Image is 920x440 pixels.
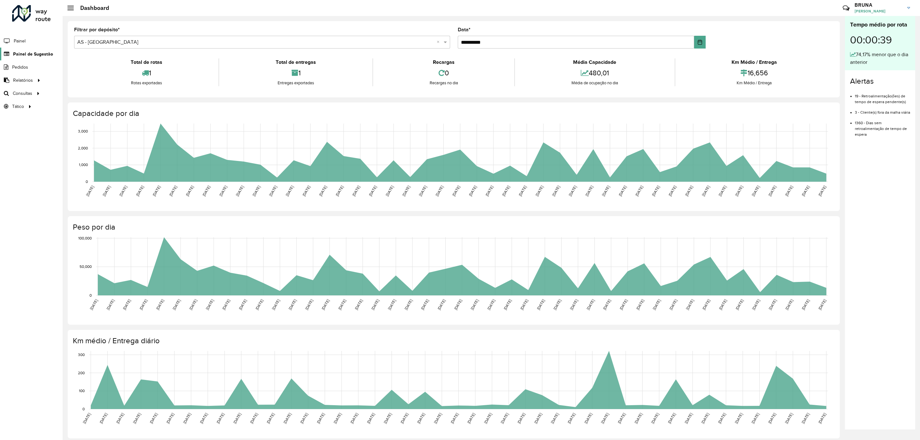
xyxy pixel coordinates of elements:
[536,299,545,311] text: [DATE]
[216,412,225,424] text: [DATE]
[768,185,777,197] text: [DATE]
[318,185,327,197] text: [DATE]
[235,185,244,197] text: [DATE]
[218,185,228,197] text: [DATE]
[550,412,559,424] text: [DATE]
[677,58,832,66] div: Km Médio / Entrega
[685,299,694,311] text: [DATE]
[351,185,361,197] text: [DATE]
[266,412,275,424] text: [DATE]
[855,8,902,14] span: [PERSON_NAME]
[734,185,744,197] text: [DATE]
[139,299,148,311] text: [DATE]
[78,353,85,357] text: 300
[855,115,910,137] li: 1360 - Dias sem retroalimentação de tempo de espera
[855,2,902,8] h3: BRUNA
[437,38,442,46] span: Clear all
[517,412,526,424] text: [DATE]
[501,185,510,197] text: [DATE]
[238,299,247,311] text: [DATE]
[115,412,125,424] text: [DATE]
[79,163,88,167] text: 1,000
[188,299,198,311] text: [DATE]
[321,299,330,311] text: [DATE]
[701,412,710,424] text: [DATE]
[517,58,673,66] div: Média Capacidade
[784,185,793,197] text: [DATE]
[458,26,471,34] label: Data
[635,299,645,311] text: [DATE]
[82,407,85,411] text: 0
[89,293,92,297] text: 0
[450,412,459,424] text: [DATE]
[801,412,810,424] text: [DATE]
[585,185,594,197] text: [DATE]
[751,299,761,311] text: [DATE]
[801,299,810,311] text: [DATE]
[316,412,325,424] text: [DATE]
[784,412,793,424] text: [DATE]
[420,299,429,311] text: [DATE]
[684,412,693,424] text: [DATE]
[354,299,363,311] text: [DATE]
[667,412,676,424] text: [DATE]
[202,185,211,197] text: [DATE]
[701,185,710,197] text: [DATE]
[435,185,444,197] text: [DATE]
[470,299,479,311] text: [DATE]
[387,299,396,311] text: [DATE]
[850,77,910,86] h4: Alertas
[283,412,292,424] text: [DATE]
[517,80,673,86] div: Média de ocupação no dia
[533,412,543,424] text: [DATE]
[268,185,278,197] text: [DATE]
[85,185,95,197] text: [DATE]
[416,412,425,424] text: [DATE]
[255,299,264,311] text: [DATE]
[168,185,178,197] text: [DATE]
[751,412,760,424] text: [DATE]
[89,299,98,311] text: [DATE]
[73,223,833,232] h4: Peso por dia
[451,185,461,197] text: [DATE]
[333,412,342,424] text: [DATE]
[652,299,661,311] text: [DATE]
[785,299,794,311] text: [DATE]
[12,103,24,110] span: Tático
[485,185,494,197] text: [DATE]
[285,185,294,197] text: [DATE]
[618,185,627,197] text: [DATE]
[651,185,660,197] text: [DATE]
[221,80,371,86] div: Entregas exportadas
[14,38,26,44] span: Painel
[375,80,513,86] div: Recargas no dia
[76,66,217,80] div: 1
[233,412,242,424] text: [DATE]
[132,412,142,424] text: [DATE]
[500,412,509,424] text: [DATE]
[650,412,660,424] text: [DATE]
[368,185,377,197] text: [DATE]
[221,299,231,311] text: [DATE]
[155,299,165,311] text: [DATE]
[76,58,217,66] div: Total de rotas
[99,412,108,424] text: [DATE]
[304,299,313,311] text: [DATE]
[74,4,109,11] h2: Dashboard
[79,389,85,393] text: 100
[288,299,297,311] text: [DATE]
[735,299,744,311] text: [DATE]
[568,185,577,197] text: [DATE]
[80,265,92,269] text: 50,000
[569,299,579,311] text: [DATE]
[602,299,611,311] text: [DATE]
[669,299,678,311] text: [DATE]
[668,185,677,197] text: [DATE]
[586,299,595,311] text: [DATE]
[817,299,827,311] text: [DATE]
[433,412,442,424] text: [DATE]
[385,185,394,197] text: [DATE]
[717,412,726,424] text: [DATE]
[403,299,413,311] text: [DATE]
[517,66,673,80] div: 480,01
